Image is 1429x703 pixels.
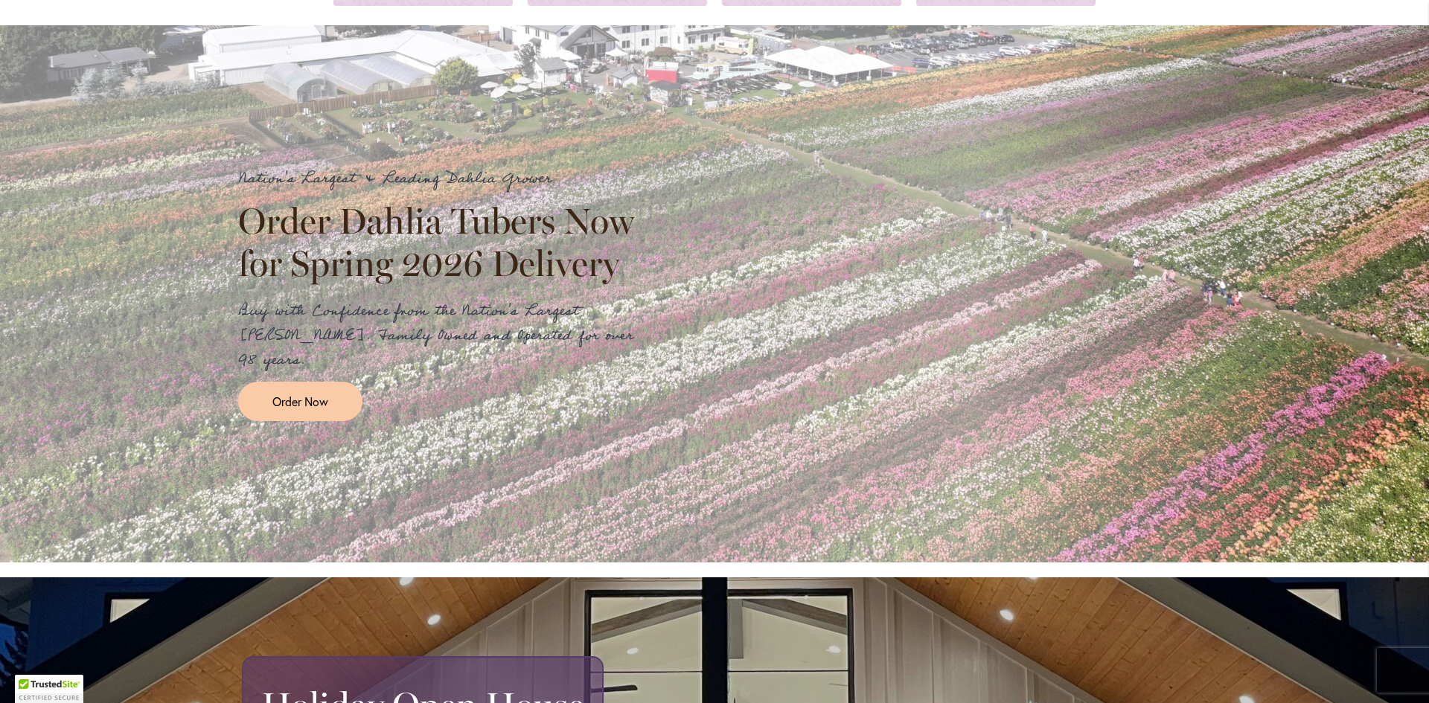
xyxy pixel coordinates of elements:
[238,299,648,373] p: Buy with Confidence from the Nation's Largest [PERSON_NAME]. Family Owned and Operated for over 9...
[238,200,648,283] h2: Order Dahlia Tubers Now for Spring 2026 Delivery
[238,382,362,421] a: Order Now
[238,167,648,191] p: Nation's Largest & Leading Dahlia Grower
[272,393,328,410] span: Order Now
